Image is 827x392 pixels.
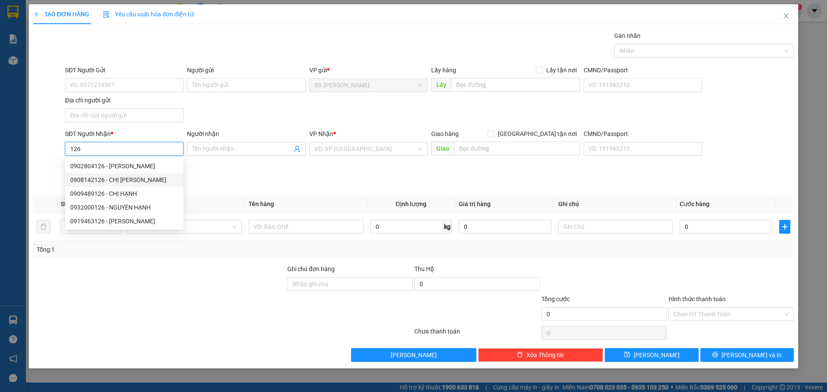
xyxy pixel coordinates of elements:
div: 0935258258 [82,37,170,49]
button: printer[PERSON_NAME] và In [700,348,794,362]
span: Thu Hộ [414,265,434,272]
div: CMND/Passport [584,129,702,139]
div: 0919463126 - TRẦN MINH XƯỞNG [65,214,183,228]
span: TẠO ĐƠN HÀNG [33,11,89,18]
span: Lấy hàng [431,67,456,74]
span: Xóa Thông tin [526,350,564,360]
button: delete [37,220,50,234]
div: 0909489126 - CHỊ HẠNH [70,189,178,198]
div: 0908142126 - CHỊ DUNG [65,173,183,187]
div: Người nhận [187,129,305,139]
span: BX Cao Lãnh [314,79,423,92]
img: icon [103,11,110,18]
input: 0 [459,220,551,234]
span: printer [712,352,718,358]
button: plus [779,220,790,234]
div: BX [PERSON_NAME] [7,7,76,28]
label: Gán nhãn [614,32,640,39]
div: 0932000126 - NGUYÊN HẠNH [65,201,183,214]
span: Định lượng [396,201,426,207]
div: ANH NGHĨA [82,27,170,37]
span: save [624,352,630,358]
span: delete [517,352,523,358]
span: [PERSON_NAME] và In [721,350,782,360]
div: 0902804126 - ĐẶNG NGỌC THANH TÂM [65,159,183,173]
span: Nhận: [82,7,103,16]
div: Người gửi [187,65,305,75]
div: VP gửi [309,65,428,75]
div: [PERSON_NAME] [7,28,76,38]
span: Giá trị hàng [459,201,491,207]
div: SĐT Người Nhận [65,129,183,139]
span: Gửi: [7,8,21,17]
span: Tên hàng [249,201,274,207]
span: Khác [132,220,236,233]
span: Tổng cước [541,296,570,302]
div: 0932000126 - NGUYÊN HẠNH [70,203,178,212]
label: Ghi chú đơn hàng [287,265,335,272]
label: Hình thức thanh toán [668,296,726,302]
input: Ghi Chú [558,220,673,234]
span: Yêu cầu xuất hóa đơn điện tử [103,11,194,18]
span: plus [780,223,790,230]
input: Ghi chú đơn hàng [287,277,413,291]
span: [GEOGRAPHIC_DATA] tận nơi [494,129,580,139]
div: 0908142126 - CHỊ [PERSON_NAME] [70,175,178,185]
span: VP Nhận [309,130,333,137]
span: Giao hàng [431,130,459,137]
span: kg [443,220,452,234]
span: close [783,12,790,19]
input: VD: Bàn, Ghế [249,220,363,234]
div: Địa chỉ người gửi [65,96,183,105]
div: 0919751769 [7,38,76,50]
span: Đã thu : [6,56,33,65]
div: 0909489126 - CHỊ HẠNH [65,187,183,201]
span: Cước hàng [680,201,709,207]
div: [GEOGRAPHIC_DATA] [82,7,170,27]
span: Lấy tận nơi [543,65,580,75]
div: 0902804126 - [PERSON_NAME] [70,161,178,171]
div: SĐT Người Gửi [65,65,183,75]
span: Lấy [431,78,451,92]
input: Dọc đường [451,78,580,92]
th: Ghi chú [555,196,676,213]
div: 0919463126 - [PERSON_NAME] [70,216,178,226]
input: Địa chỉ của người gửi [65,108,183,122]
span: user-add [294,145,301,152]
button: [PERSON_NAME] [351,348,476,362]
button: deleteXóa Thông tin [478,348,603,362]
span: [PERSON_NAME] [634,350,680,360]
div: Tổng: 1 [37,245,319,254]
span: [PERSON_NAME] [391,350,437,360]
div: 50.000 [6,56,78,66]
button: save[PERSON_NAME] [605,348,698,362]
div: CMND/Passport [584,65,702,75]
div: Chưa thanh toán [413,327,541,342]
input: Dọc đường [454,142,580,155]
button: Close [774,4,798,28]
span: plus [33,11,39,17]
span: SL [61,201,68,207]
span: Giao [431,142,454,155]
